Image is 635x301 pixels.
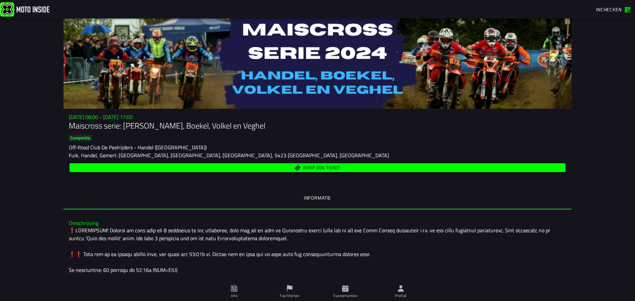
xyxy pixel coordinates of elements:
[303,166,340,170] span: Koop een ticket
[69,120,566,131] h1: Maiscross serie: [PERSON_NAME], Boekel, Volkel en Veghel
[593,4,634,15] a: Inchecken
[333,293,358,299] ion-label: Evenementen
[69,114,566,120] h3: [DATE] 08:00 - [DATE] 17:00
[596,6,622,13] span: Inchecken
[70,134,91,141] ion-text: Competitie
[69,151,389,159] ion-text: Fuik, Handel, Gemert-[GEOGRAPHIC_DATA], [GEOGRAPHIC_DATA], [GEOGRAPHIC_DATA], 5423 [GEOGRAPHIC_DA...
[280,293,299,299] ion-label: Faciliteiten
[69,143,207,151] ion-text: Off-Road Club De Peelrijders - Handel ([GEOGRAPHIC_DATA])
[231,293,237,299] ion-label: Info
[69,220,566,226] h3: Omschrijving
[395,293,407,299] ion-label: Profiel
